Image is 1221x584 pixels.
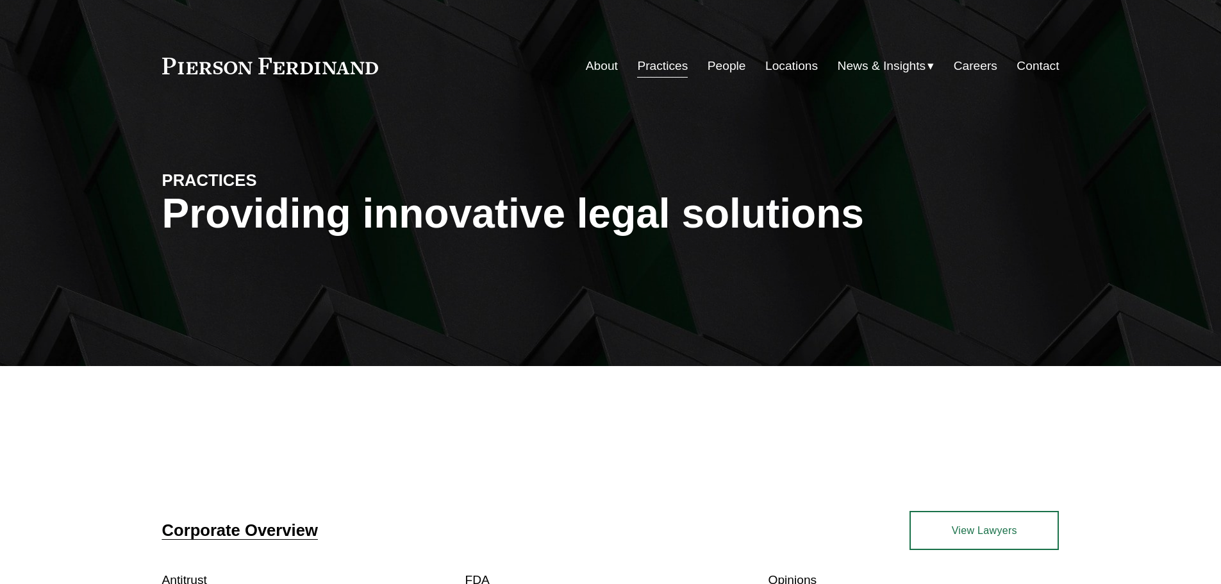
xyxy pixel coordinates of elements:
h1: Providing innovative legal solutions [162,190,1059,237]
a: Corporate Overview [162,521,318,539]
a: folder dropdown [838,54,934,78]
span: News & Insights [838,55,926,78]
a: Contact [1017,54,1059,78]
h4: PRACTICES [162,170,386,190]
a: View Lawyers [910,511,1059,549]
a: Practices [637,54,688,78]
a: People [708,54,746,78]
a: Careers [954,54,997,78]
a: Locations [765,54,818,78]
a: About [586,54,618,78]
